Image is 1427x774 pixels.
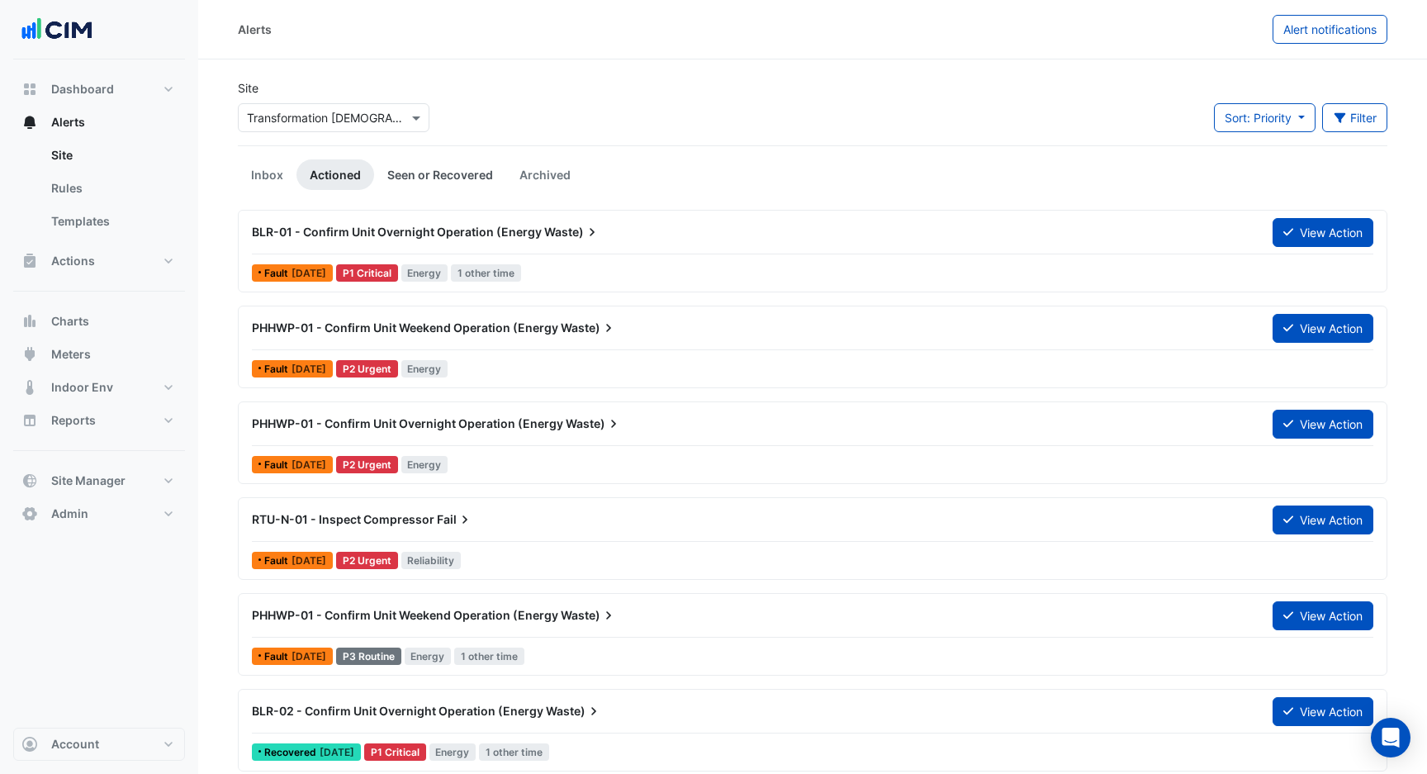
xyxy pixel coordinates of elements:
[561,320,617,336] span: Waste)
[252,321,558,335] span: PHHWP-01 - Confirm Unit Weekend Operation (Energy
[21,81,38,97] app-icon: Dashboard
[336,552,398,569] div: P2 Urgent
[1225,111,1292,125] span: Sort: Priority
[13,464,185,497] button: Site Manager
[13,106,185,139] button: Alerts
[544,224,600,240] span: Waste)
[21,506,38,522] app-icon: Admin
[296,159,374,190] a: Actioned
[51,253,95,269] span: Actions
[374,159,506,190] a: Seen or Recovered
[51,379,113,396] span: Indoor Env
[336,648,401,665] div: P3 Routine
[264,460,292,470] span: Fault
[546,703,602,719] span: Waste)
[252,608,558,622] span: PHHWP-01 - Confirm Unit Weekend Operation (Energy
[51,346,91,363] span: Meters
[264,268,292,278] span: Fault
[1322,103,1388,132] button: Filter
[13,728,185,761] button: Account
[336,360,398,378] div: P2 Urgent
[479,743,549,761] span: 1 other time
[38,205,185,238] a: Templates
[252,416,563,430] span: PHHWP-01 - Confirm Unit Overnight Operation (Energy
[13,404,185,437] button: Reports
[1273,506,1373,534] button: View Action
[1214,103,1316,132] button: Sort: Priority
[238,21,272,38] div: Alerts
[1283,22,1377,36] span: Alert notifications
[51,313,89,330] span: Charts
[238,159,296,190] a: Inbox
[51,506,88,522] span: Admin
[13,497,185,530] button: Admin
[401,360,448,378] span: Energy
[51,736,99,753] span: Account
[401,552,462,569] span: Reliability
[566,415,622,432] span: Waste)
[252,512,434,526] span: RTU-N-01 - Inspect Compressor
[238,79,258,97] label: Site
[264,364,292,374] span: Fault
[264,748,320,757] span: Recovered
[51,81,114,97] span: Dashboard
[21,114,38,131] app-icon: Alerts
[21,313,38,330] app-icon: Charts
[264,652,292,662] span: Fault
[21,472,38,489] app-icon: Site Manager
[21,346,38,363] app-icon: Meters
[13,139,185,245] div: Alerts
[1273,410,1373,439] button: View Action
[292,363,326,375] span: Tue 12-Aug-2025 15:00 AEST
[437,511,473,528] span: Fail
[1371,718,1410,757] div: Open Intercom Messenger
[51,412,96,429] span: Reports
[561,607,617,624] span: Waste)
[51,114,85,131] span: Alerts
[1273,697,1373,726] button: View Action
[21,379,38,396] app-icon: Indoor Env
[506,159,584,190] a: Archived
[1273,218,1373,247] button: View Action
[292,458,326,471] span: Tue 12-Aug-2025 12:00 AEST
[336,456,398,473] div: P2 Urgent
[252,704,543,718] span: BLR-02 - Confirm Unit Overnight Operation (Energy
[13,73,185,106] button: Dashboard
[429,743,476,761] span: Energy
[1273,15,1387,44] button: Alert notifications
[13,371,185,404] button: Indoor Env
[454,648,524,665] span: 1 other time
[21,253,38,269] app-icon: Actions
[336,264,398,282] div: P1 Critical
[13,245,185,278] button: Actions
[364,743,426,761] div: P1 Critical
[38,172,185,205] a: Rules
[13,305,185,338] button: Charts
[13,338,185,371] button: Meters
[51,472,126,489] span: Site Manager
[1273,314,1373,343] button: View Action
[401,456,448,473] span: Energy
[401,264,448,282] span: Energy
[264,556,292,566] span: Fault
[292,554,326,567] span: Fri 16-May-2025 05:45 AEST
[292,267,326,279] span: Wed 27-Aug-2025 15:15 AEST
[1273,601,1373,630] button: View Action
[451,264,521,282] span: 1 other time
[20,13,94,46] img: Company Logo
[38,139,185,172] a: Site
[21,412,38,429] app-icon: Reports
[320,746,354,758] span: Wed 27-Aug-2025 15:15 AEST
[292,650,326,662] span: Sat 16-Aug-2025 15:00 AEST
[405,648,452,665] span: Energy
[252,225,542,239] span: BLR-01 - Confirm Unit Overnight Operation (Energy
